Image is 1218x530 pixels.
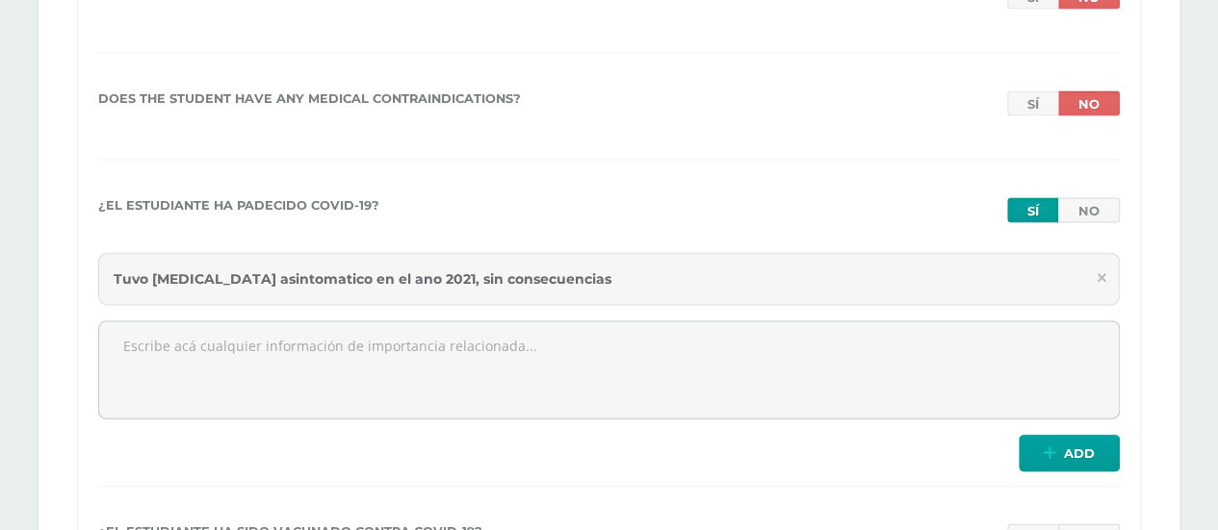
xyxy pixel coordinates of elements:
[1007,91,1058,116] a: Sí
[98,253,1120,306] div: Tuvo [MEDICAL_DATA] asintomatico en el ano 2021, sin consecuencias
[1064,436,1095,471] span: Add
[1058,198,1120,223] a: No
[1007,198,1120,223] div: has_suffered_from_covid
[98,198,379,215] label: ¿El estudiante ha padecido covid-19?
[98,91,521,109] label: Does the student have any medical contraindications?
[1007,198,1058,223] a: Sí
[1007,91,1120,116] div: has_medical_contraindications
[1019,435,1120,472] button: Add
[1058,91,1120,116] a: No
